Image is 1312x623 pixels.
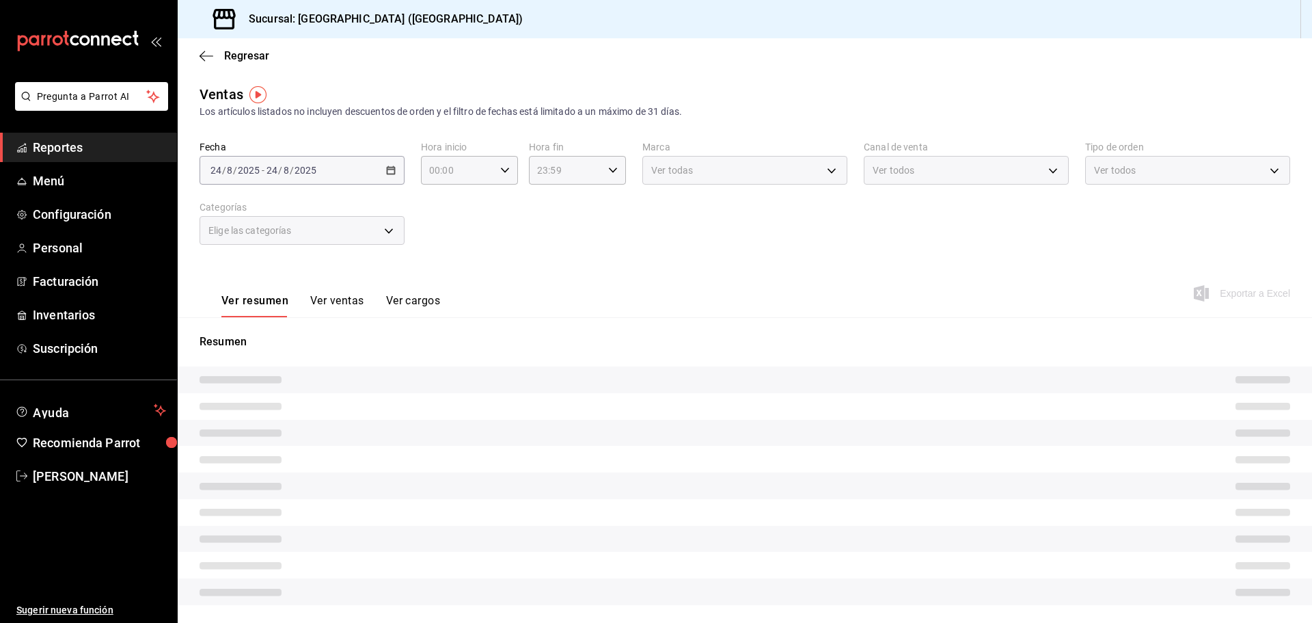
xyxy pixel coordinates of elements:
div: Ventas [200,84,243,105]
span: Ver todos [1094,163,1136,177]
span: Ver todas [651,163,693,177]
a: Pregunta a Parrot AI [10,99,168,114]
span: [PERSON_NAME] [33,467,166,486]
label: Hora fin [529,142,626,152]
span: Regresar [224,49,269,62]
span: Facturación [33,272,166,291]
span: / [233,165,237,176]
span: Recomienda Parrot [33,434,166,452]
span: / [290,165,294,176]
input: -- [266,165,278,176]
span: - [262,165,264,176]
button: Ver ventas [310,294,364,317]
span: Inventarios [33,306,166,324]
button: Regresar [200,49,269,62]
button: Pregunta a Parrot AI [15,82,168,111]
label: Categorías [200,202,405,212]
span: Personal [33,239,166,257]
input: -- [283,165,290,176]
span: / [278,165,282,176]
h3: Sucursal: [GEOGRAPHIC_DATA] ([GEOGRAPHIC_DATA]) [238,11,523,27]
span: Ver todos [873,163,914,177]
p: Resumen [200,334,1290,350]
span: / [222,165,226,176]
span: Ayuda [33,402,148,419]
img: Tooltip marker [249,86,266,103]
input: -- [226,165,233,176]
label: Marca [642,142,847,152]
span: Configuración [33,205,166,224]
div: navigation tabs [221,294,440,317]
label: Hora inicio [421,142,518,152]
span: Sugerir nueva función [16,603,166,618]
span: Suscripción [33,339,166,358]
span: Elige las categorías [208,224,292,237]
label: Tipo de orden [1085,142,1290,152]
input: ---- [294,165,317,176]
span: Menú [33,172,166,190]
button: open_drawer_menu [150,36,161,47]
button: Ver resumen [221,294,288,317]
span: Pregunta a Parrot AI [37,90,147,104]
label: Canal de venta [864,142,1069,152]
button: Ver cargos [386,294,441,317]
input: -- [210,165,222,176]
label: Fecha [200,142,405,152]
span: Reportes [33,138,166,157]
div: Los artículos listados no incluyen descuentos de orden y el filtro de fechas está limitado a un m... [200,105,1290,119]
input: ---- [237,165,260,176]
